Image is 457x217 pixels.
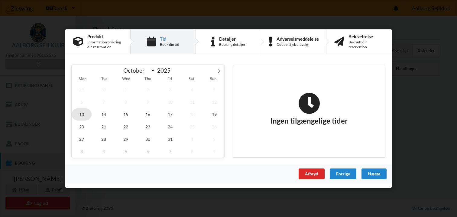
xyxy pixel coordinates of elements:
span: Sat [181,77,203,81]
span: November 2, 2025 [204,133,224,145]
span: October 20, 2025 [72,121,92,133]
select: Month [121,67,156,74]
div: Advarselsmeddelelse [277,36,319,41]
div: Information omkring din reservation [87,40,122,49]
span: November 3, 2025 [72,145,92,158]
span: October 26, 2025 [204,121,224,133]
span: October 22, 2025 [116,121,136,133]
div: Forrige [330,168,356,179]
span: October 12, 2025 [204,96,224,108]
span: October 4, 2025 [182,83,202,96]
span: November 5, 2025 [116,145,136,158]
span: October 25, 2025 [182,121,202,133]
span: November 6, 2025 [138,145,158,158]
div: Bekræft din reservation [348,40,384,49]
span: October 1, 2025 [116,83,136,96]
span: October 27, 2025 [72,133,92,145]
span: Wed [115,77,137,81]
span: October 16, 2025 [138,108,158,121]
span: September 29, 2025 [72,83,92,96]
div: Dobbelttjek dit valg [277,42,319,47]
span: October 30, 2025 [138,133,158,145]
span: Fri [159,77,181,81]
span: November 8, 2025 [182,145,202,158]
span: October 24, 2025 [160,121,180,133]
span: October 28, 2025 [94,133,114,145]
div: Book din tid [160,42,179,47]
span: October 8, 2025 [116,96,136,108]
span: November 9, 2025 [204,145,224,158]
span: October 31, 2025 [160,133,180,145]
span: November 7, 2025 [160,145,180,158]
span: October 23, 2025 [138,121,158,133]
span: October 29, 2025 [116,133,136,145]
span: November 4, 2025 [94,145,114,158]
span: October 11, 2025 [182,96,202,108]
div: Tid [160,36,179,41]
div: Bekræftelse [348,34,384,39]
span: Mon [72,77,93,81]
h2: Ingen tilgængelige tider [270,93,348,126]
span: October 2, 2025 [138,83,158,96]
span: October 10, 2025 [160,96,180,108]
div: Afbryd [299,168,325,179]
span: October 13, 2025 [72,108,92,121]
input: Year [155,67,175,74]
span: October 21, 2025 [94,121,114,133]
div: Næste [361,168,387,179]
span: Sun [203,77,224,81]
span: October 6, 2025 [72,96,92,108]
span: Thu [137,77,159,81]
div: Produkt [87,34,122,39]
span: October 9, 2025 [138,96,158,108]
span: October 14, 2025 [94,108,114,121]
span: September 30, 2025 [94,83,114,96]
span: October 18, 2025 [182,108,202,121]
div: Booking detaljer [219,42,245,47]
span: October 5, 2025 [204,83,224,96]
span: October 3, 2025 [160,83,180,96]
span: October 7, 2025 [94,96,114,108]
span: October 19, 2025 [204,108,224,121]
div: Detaljer [219,36,245,41]
span: November 1, 2025 [182,133,202,145]
span: Tue [93,77,115,81]
span: October 17, 2025 [160,108,180,121]
span: October 15, 2025 [116,108,136,121]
